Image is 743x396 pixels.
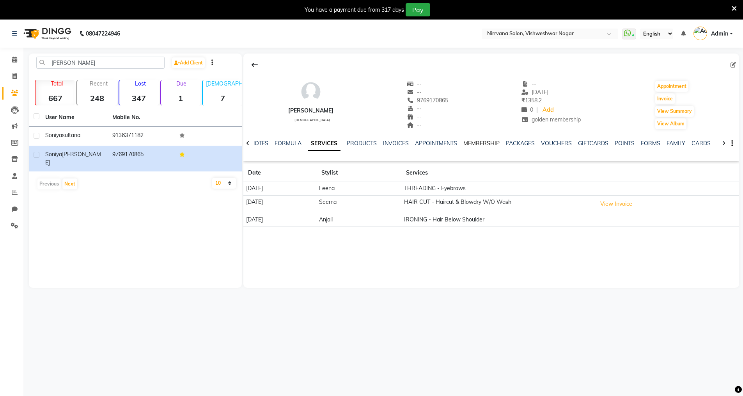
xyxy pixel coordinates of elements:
span: Admin [711,30,728,38]
p: [DEMOGRAPHIC_DATA] [206,80,242,87]
th: Mobile No. [108,109,175,127]
a: CARDS [692,140,711,147]
button: View Summary [655,106,694,117]
span: | [536,106,538,114]
strong: 667 [35,93,75,103]
a: POINTS [615,140,635,147]
a: Add Client [172,57,205,68]
span: -- [407,89,422,96]
p: Recent [80,80,117,87]
strong: 1 [161,93,200,103]
a: APPOINTMENTS [415,140,457,147]
a: SERVICES [308,137,340,151]
td: [DATE] [243,182,317,196]
span: -- [521,80,536,87]
th: Date [243,164,317,182]
span: sultana [62,132,80,139]
td: [DATE] [243,195,317,213]
a: GIFTCARDS [578,140,608,147]
td: IRONING - Hair Below Shoulder [401,213,594,227]
span: [DEMOGRAPHIC_DATA] [294,118,330,122]
input: Search by Name/Mobile/Email/Code [36,57,165,69]
strong: 248 [77,93,117,103]
a: FORMULA [275,140,301,147]
button: View Album [655,118,686,129]
a: NOTES [251,140,268,147]
a: Add [541,105,555,116]
td: 9769170865 [108,146,175,171]
a: VOUCHERS [541,140,572,147]
span: golden membership [521,116,581,123]
div: Back to Client [246,57,263,72]
button: Invoice [655,93,675,104]
td: [DATE] [243,213,317,227]
strong: 347 [119,93,159,103]
span: ₹ [521,97,525,104]
button: Appointment [655,81,688,92]
span: [PERSON_NAME] [45,151,101,166]
div: [PERSON_NAME] [288,107,333,115]
th: Stylist [317,164,401,182]
a: MEMBERSHIP [463,140,500,147]
span: Soniya [45,151,62,158]
td: Anjali [317,213,401,227]
p: Total [39,80,75,87]
b: 08047224946 [86,23,120,45]
button: View Invoice [597,198,636,210]
span: -- [407,105,422,112]
span: 1358.2 [521,97,542,104]
th: Services [401,164,594,182]
span: [DATE] [521,89,548,96]
td: THREADING - Eyebrows [401,182,594,196]
th: User Name [41,109,108,127]
span: 9769170865 [407,97,448,104]
a: FORMS [641,140,660,147]
p: Due [163,80,200,87]
p: Lost [122,80,159,87]
a: INVOICES [383,140,409,147]
div: You have a payment due from 317 days [305,6,404,14]
td: Leena [317,182,401,196]
td: 9136371182 [108,127,175,146]
span: 0 [521,106,533,113]
button: Pay [406,3,430,16]
span: Soniya [45,132,62,139]
span: -- [407,113,422,120]
td: HAIR CUT - Haircut & Blowdry W/O Wash [401,195,594,213]
button: Next [62,178,77,189]
img: avatar [299,80,323,103]
a: PACKAGES [506,140,535,147]
strong: 7 [203,93,242,103]
img: logo [20,23,73,45]
span: -- [407,121,422,128]
td: Seema [317,195,401,213]
a: PRODUCTS [347,140,377,147]
span: -- [407,80,422,87]
a: FAMILY [667,140,685,147]
img: Admin [693,27,707,40]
